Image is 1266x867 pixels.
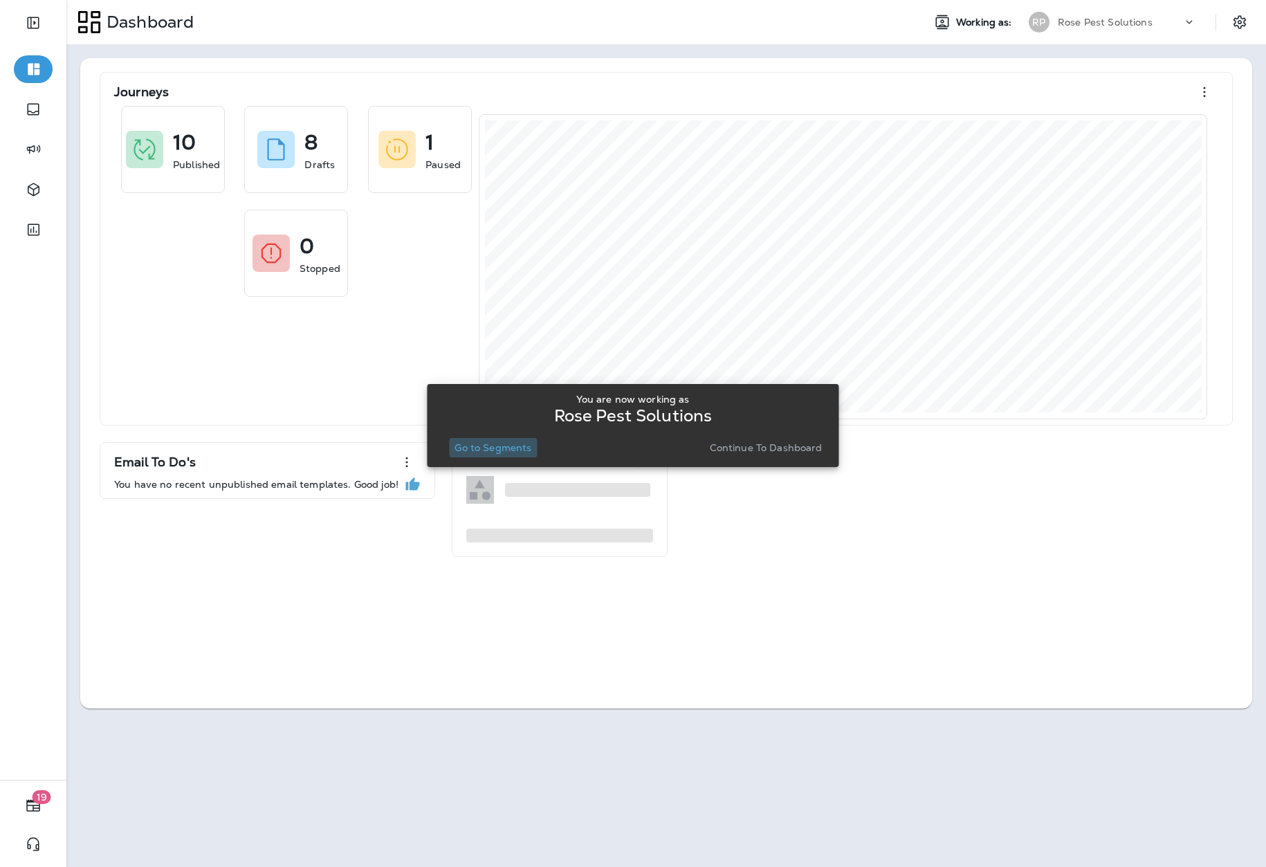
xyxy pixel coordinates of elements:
p: 1 [425,136,434,149]
p: Email To Do's [114,455,196,469]
div: RP [1029,12,1049,33]
p: 0 [300,239,314,253]
p: You are now working as [576,394,689,405]
p: Dashboard [101,12,194,33]
p: Paused [425,158,461,172]
p: 8 [304,136,318,149]
p: Journeys [114,85,169,99]
p: Published [173,158,220,172]
button: 19 [14,792,53,819]
button: Expand Sidebar [14,9,53,37]
button: Continue to Dashboard [704,438,828,457]
p: Stopped [300,262,340,275]
button: Settings [1227,10,1252,35]
span: Working as: [956,17,1015,28]
p: Rose Pest Solutions [554,410,713,421]
p: You have no recent unpublished email templates. Good job! [114,479,398,490]
p: Go to Segments [455,442,531,453]
p: Continue to Dashboard [710,442,823,453]
p: 10 [173,136,196,149]
span: 19 [33,790,51,804]
p: Drafts [304,158,335,172]
button: Go to Segments [449,438,537,457]
p: Rose Pest Solutions [1058,17,1153,28]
